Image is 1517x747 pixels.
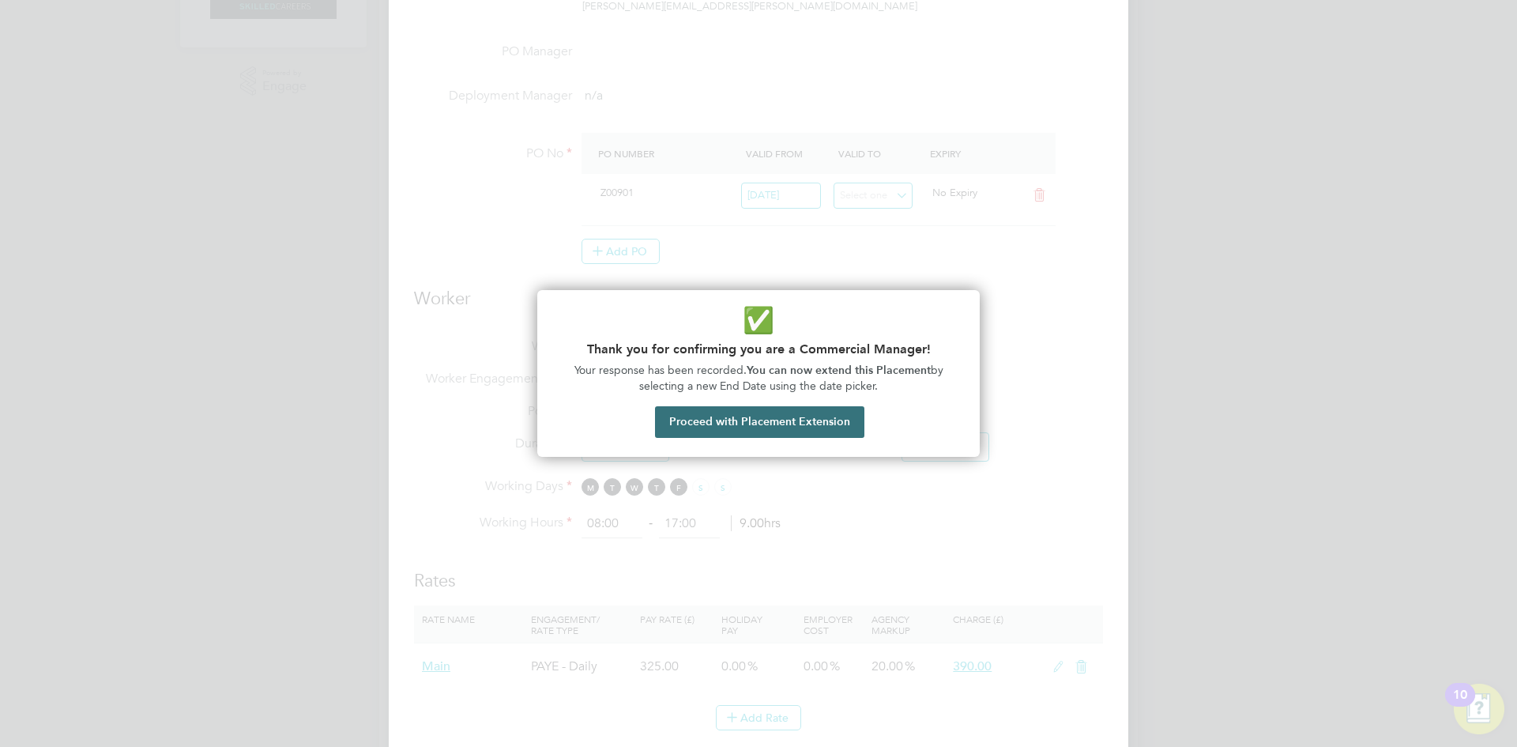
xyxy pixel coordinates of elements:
button: Proceed with Placement Extension [655,406,864,438]
span: by selecting a new End Date using the date picker. [639,364,947,393]
div: Commercial Manager Confirmation [537,290,980,457]
h2: Thank you for confirming you are a Commercial Manager! [556,341,961,357]
p: ✅ [556,303,961,338]
strong: You can now extend this Placement [747,364,931,377]
span: Your response has been recorded. [574,364,747,377]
